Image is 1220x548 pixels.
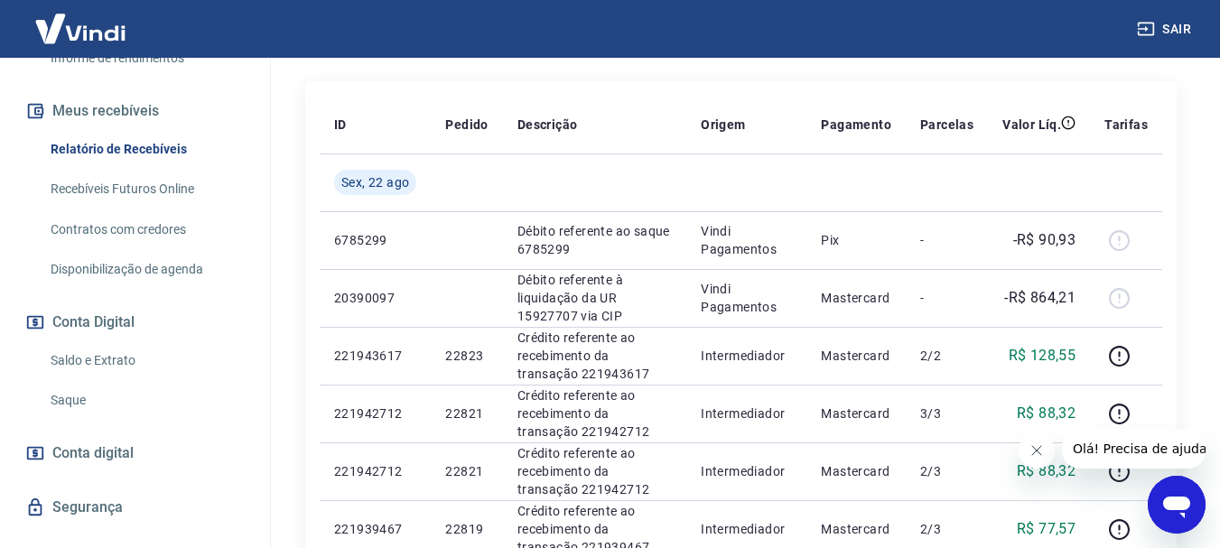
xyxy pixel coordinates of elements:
a: Saldo e Extrato [43,342,248,379]
p: R$ 88,32 [1017,460,1076,482]
p: Mastercard [821,404,891,423]
p: Débito referente à liquidação da UR 15927707 via CIP [517,271,672,325]
iframe: Fechar mensagem [1019,432,1055,469]
p: Intermediador [701,347,792,365]
p: 2/3 [920,520,973,538]
span: Sex, 22 ago [341,173,409,191]
p: Pedido [445,116,488,134]
p: Mastercard [821,347,891,365]
p: R$ 88,32 [1017,403,1076,424]
button: Sair [1133,13,1198,46]
p: 221939467 [334,520,416,538]
p: Vindi Pagamentos [701,222,792,258]
p: Mastercard [821,289,891,307]
p: Crédito referente ao recebimento da transação 221943617 [517,329,672,383]
img: Vindi [22,1,139,56]
p: Débito referente ao saque 6785299 [517,222,672,258]
iframe: Botão para abrir a janela de mensagens [1148,476,1206,534]
p: 6785299 [334,231,416,249]
a: Informe de rendimentos [43,40,248,77]
p: Descrição [517,116,578,134]
p: 22821 [445,462,488,480]
button: Meus recebíveis [22,91,248,131]
a: Disponibilização de agenda [43,251,248,288]
p: 2/3 [920,462,973,480]
p: 22823 [445,347,488,365]
p: -R$ 864,21 [1004,287,1076,309]
p: 3/3 [920,404,973,423]
p: Intermediador [701,462,792,480]
p: Crédito referente ao recebimento da transação 221942712 [517,386,672,441]
p: 221943617 [334,347,416,365]
p: 221942712 [334,462,416,480]
p: Intermediador [701,520,792,538]
p: R$ 128,55 [1009,345,1076,367]
p: Origem [701,116,745,134]
a: Segurança [22,488,248,527]
p: 22821 [445,404,488,423]
p: Intermediador [701,404,792,423]
button: Conta Digital [22,302,248,342]
p: Pix [821,231,891,249]
a: Conta digital [22,433,248,473]
a: Relatório de Recebíveis [43,131,248,168]
a: Saque [43,382,248,419]
p: - [920,289,973,307]
p: Valor Líq. [1002,116,1061,134]
iframe: Mensagem da empresa [1062,429,1206,469]
p: Tarifas [1104,116,1148,134]
p: 20390097 [334,289,416,307]
p: ID [334,116,347,134]
p: 22819 [445,520,488,538]
a: Recebíveis Futuros Online [43,171,248,208]
p: 221942712 [334,404,416,423]
p: R$ 77,57 [1017,518,1076,540]
span: Olá! Precisa de ajuda? [11,13,152,27]
p: Vindi Pagamentos [701,280,792,316]
span: Conta digital [52,441,134,466]
p: - [920,231,973,249]
p: Crédito referente ao recebimento da transação 221942712 [517,444,672,498]
p: 2/2 [920,347,973,365]
p: Mastercard [821,462,891,480]
p: -R$ 90,93 [1013,229,1076,251]
p: Parcelas [920,116,973,134]
p: Pagamento [821,116,891,134]
a: Contratos com credores [43,211,248,248]
p: Mastercard [821,520,891,538]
